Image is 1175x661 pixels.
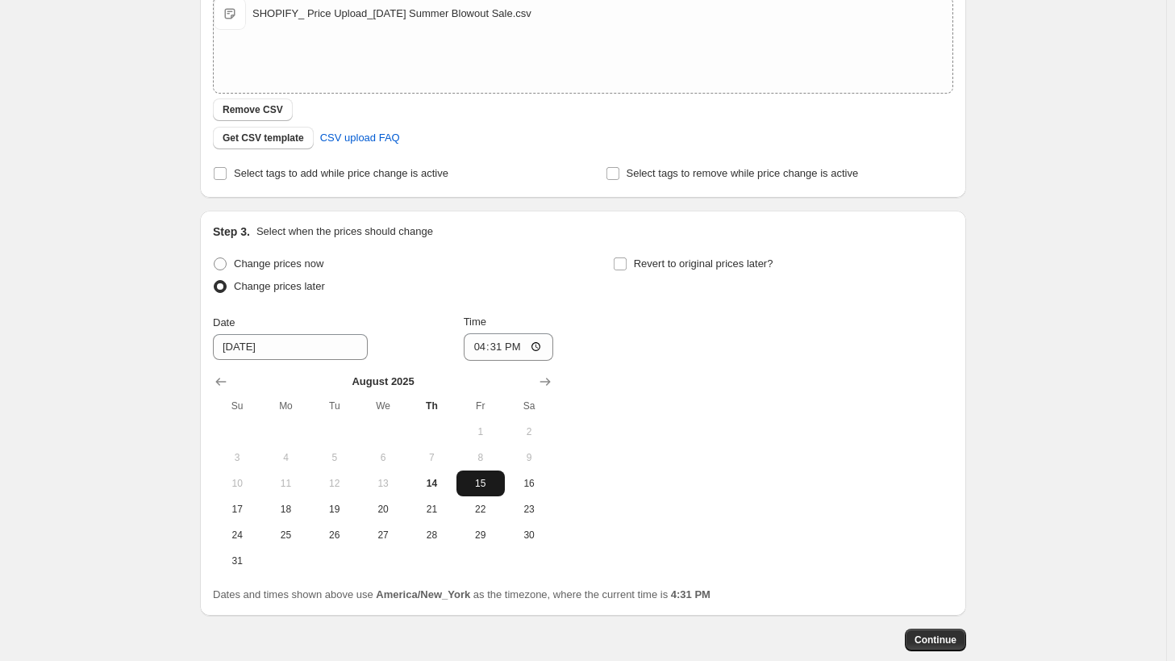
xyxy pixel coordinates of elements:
[365,400,401,412] span: We
[268,503,303,516] span: 18
[463,425,498,438] span: 1
[505,419,553,445] button: Saturday August 2 2025
[464,333,554,361] input: 12:00
[223,132,304,144] span: Get CSV template
[268,477,303,490] span: 11
[511,503,547,516] span: 23
[463,503,498,516] span: 22
[407,522,456,548] button: Thursday August 28 2025
[219,477,255,490] span: 10
[223,103,283,116] span: Remove CSV
[414,503,449,516] span: 21
[213,548,261,574] button: Sunday August 31 2025
[359,393,407,419] th: Wednesday
[317,477,352,490] span: 12
[268,529,303,542] span: 25
[915,634,956,646] span: Continue
[219,400,255,412] span: Su
[456,471,505,496] button: Friday August 15 2025
[407,471,456,496] button: Today Thursday August 14 2025
[317,451,352,464] span: 5
[210,370,232,393] button: Show previous month, July 2025
[414,400,449,412] span: Th
[261,393,310,419] th: Monday
[317,503,352,516] span: 19
[407,496,456,522] button: Thursday August 21 2025
[905,629,966,651] button: Continue
[310,393,359,419] th: Tuesday
[365,477,401,490] span: 13
[213,224,250,240] h2: Step 3.
[407,393,456,419] th: Thursday
[463,529,498,542] span: 29
[310,522,359,548] button: Tuesday August 26 2025
[268,451,303,464] span: 4
[213,588,710,600] span: Dates and times shown above use as the timezone, where the current time is
[234,280,325,292] span: Change prices later
[261,522,310,548] button: Monday August 25 2025
[213,316,235,328] span: Date
[463,451,498,464] span: 8
[414,477,449,490] span: 14
[213,334,368,360] input: 8/14/2025
[505,471,553,496] button: Saturday August 16 2025
[213,393,261,419] th: Sunday
[310,496,359,522] button: Tuesday August 19 2025
[213,127,314,149] button: Get CSV template
[505,522,553,548] button: Saturday August 30 2025
[219,503,255,516] span: 17
[505,393,553,419] th: Saturday
[365,451,401,464] span: 6
[407,445,456,471] button: Thursday August 7 2025
[261,445,310,471] button: Monday August 4 2025
[261,471,310,496] button: Monday August 11 2025
[365,503,401,516] span: 20
[310,471,359,496] button: Tuesday August 12 2025
[511,451,547,464] span: 9
[213,471,261,496] button: Sunday August 10 2025
[505,496,553,522] button: Saturday August 23 2025
[256,224,433,240] p: Select when the prices should change
[213,522,261,548] button: Sunday August 24 2025
[359,471,407,496] button: Wednesday August 13 2025
[252,6,531,22] div: SHOPIFY_ Price Upload_[DATE] Summer Blowout Sale.csv
[511,425,547,438] span: 2
[261,496,310,522] button: Monday August 18 2025
[456,445,505,471] button: Friday August 8 2025
[456,419,505,445] button: Friday August 1 2025
[317,529,352,542] span: 26
[463,400,498,412] span: Fr
[213,496,261,522] button: Sunday August 17 2025
[234,257,323,270] span: Change prices now
[365,529,401,542] span: 27
[268,400,303,412] span: Mo
[219,529,255,542] span: 24
[463,477,498,490] span: 15
[511,400,547,412] span: Sa
[534,370,556,393] button: Show next month, September 2025
[671,588,710,600] b: 4:31 PM
[456,496,505,522] button: Friday August 22 2025
[234,167,448,179] span: Select tags to add while price change is active
[219,554,255,567] span: 31
[320,130,400,146] span: CSV upload FAQ
[213,445,261,471] button: Sunday August 3 2025
[359,522,407,548] button: Wednesday August 27 2025
[376,588,470,600] b: America/New_York
[456,393,505,419] th: Friday
[511,529,547,542] span: 30
[505,445,553,471] button: Saturday August 9 2025
[634,257,773,270] span: Revert to original prices later?
[310,445,359,471] button: Tuesday August 5 2025
[414,529,449,542] span: 28
[213,98,293,121] button: Remove CSV
[464,316,486,328] span: Time
[627,167,859,179] span: Select tags to remove while price change is active
[310,125,410,151] a: CSV upload FAQ
[414,451,449,464] span: 7
[456,522,505,548] button: Friday August 29 2025
[219,451,255,464] span: 3
[359,496,407,522] button: Wednesday August 20 2025
[359,445,407,471] button: Wednesday August 6 2025
[511,477,547,490] span: 16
